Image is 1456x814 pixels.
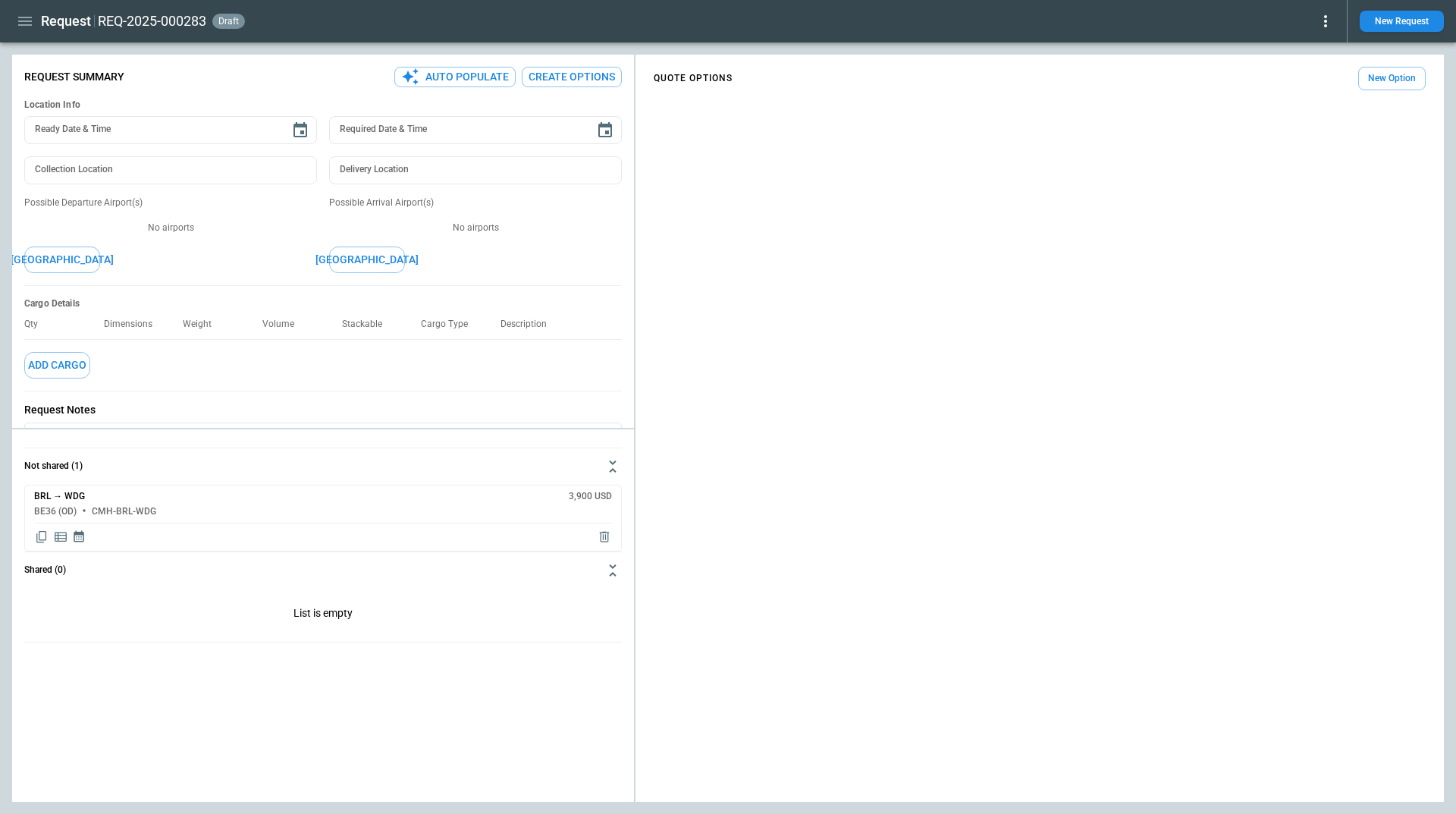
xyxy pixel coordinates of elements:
[329,247,405,273] button: [GEOGRAPHIC_DATA]
[104,319,165,330] p: Dimensions
[500,319,559,330] p: Description
[24,589,622,642] div: Not shared (1)
[24,448,622,485] button: Not shared (1)
[394,67,516,87] button: Auto Populate
[24,552,622,589] button: Shared (0)
[215,16,242,27] span: draft
[34,492,85,501] h6: BRL → WDG
[34,530,49,545] span: Copy quote content
[421,319,480,330] p: Cargo Type
[24,404,622,416] p: Request Notes
[569,492,612,501] h6: 3,900 USD
[24,71,124,83] p: Request Summary
[98,12,206,30] h2: REQ-2025-000283
[1360,11,1444,32] button: New Request
[590,115,620,146] button: Choose date
[183,319,224,330] p: Weight
[342,319,394,330] p: Stackable
[24,247,100,273] button: [GEOGRAPHIC_DATA]
[92,507,156,517] h6: CMH-BRL-WDG
[522,67,622,87] button: Create Options
[34,507,77,517] h6: BE36 (OD)
[24,589,622,642] p: List is empty
[24,222,317,234] p: No airports
[24,352,90,379] button: Add Cargo
[597,530,612,545] span: Delete quote
[654,75,733,82] h4: QUOTE OPTIONS
[41,12,91,30] h1: Request
[24,196,317,209] p: Possible Departure Airport(s)
[262,319,306,330] p: Volume
[24,485,622,552] div: Not shared (1)
[329,196,622,209] p: Possible Arrival Airport(s)
[53,530,68,545] span: Display detailed quote content
[24,461,83,471] h6: Not shared (1)
[24,298,622,310] h6: Cargo Details
[285,115,315,146] button: Choose date
[24,565,66,575] h6: Shared (0)
[24,99,622,111] h6: Location Info
[72,530,86,545] span: Display quote schedule
[24,319,50,330] p: Qty
[329,222,622,234] p: No airports
[1358,67,1426,90] button: New Option
[635,61,1444,96] div: scrollable content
